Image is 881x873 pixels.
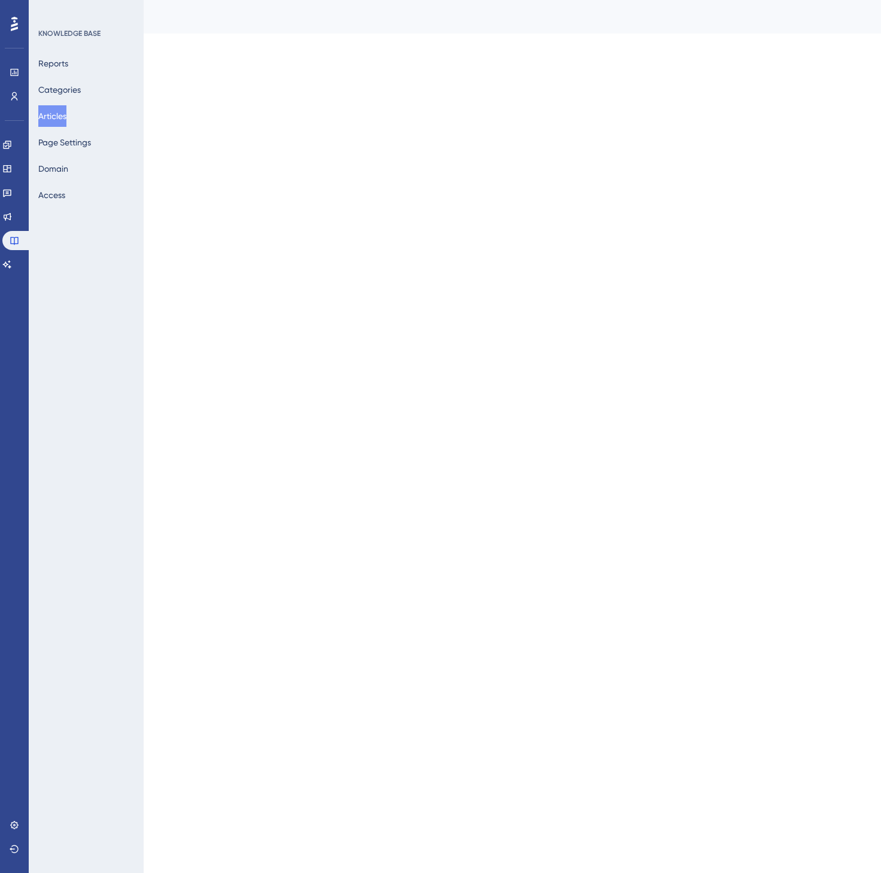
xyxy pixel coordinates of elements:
[38,105,66,127] button: Articles
[38,132,91,153] button: Page Settings
[38,184,65,206] button: Access
[38,53,68,74] button: Reports
[38,158,68,180] button: Domain
[38,29,101,38] div: KNOWLEDGE BASE
[38,79,81,101] button: Categories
